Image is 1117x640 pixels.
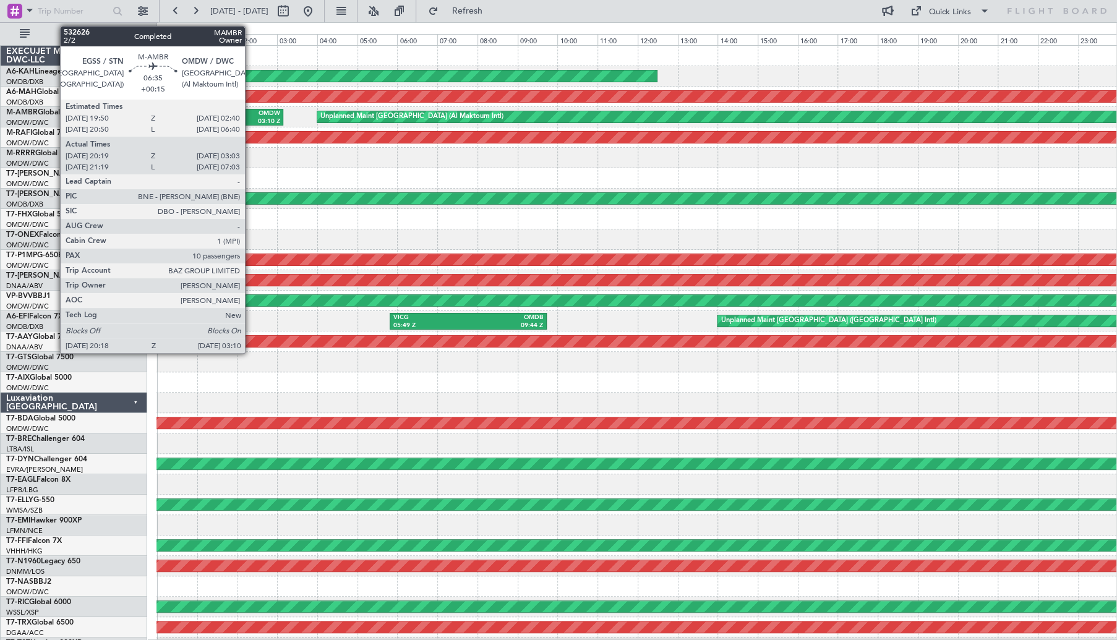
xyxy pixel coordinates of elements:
span: All Aircraft [32,30,131,38]
span: T7-FHX [6,211,32,218]
span: A6-KAH [6,68,35,75]
div: 05:49 Z [393,322,468,330]
a: T7-NASBBJ2 [6,578,51,586]
a: LFMN/NCE [6,526,43,535]
span: A6-MAH [6,88,36,96]
span: T7-[PERSON_NAME] [6,190,78,198]
a: EVRA/[PERSON_NAME] [6,465,83,474]
div: 12:00 [638,34,678,45]
span: T7-AAY [6,333,33,341]
a: OMDW/DWC [6,139,49,148]
a: OMDW/DWC [6,220,49,229]
div: 14:00 [717,34,758,45]
a: T7-EAGLFalcon 8X [6,476,71,484]
span: T7-BRE [6,435,32,443]
div: 07:00 [437,34,477,45]
a: T7-[PERSON_NAME]Global 6000 [6,190,120,198]
a: T7-AIXGlobal 5000 [6,374,72,382]
span: T7-NAS [6,578,33,586]
a: LFPB/LBG [6,485,38,495]
span: M-RRRR [6,150,35,157]
span: M-RAFI [6,129,32,137]
a: WMSA/SZB [6,506,43,515]
span: T7-[PERSON_NAME] [6,170,78,177]
div: Quick Links [929,6,971,19]
div: 00:00 [157,34,197,45]
a: OMDW/DWC [6,424,49,433]
a: T7-[PERSON_NAME]Global 7500 [6,170,120,177]
div: Unplanned Maint [GEOGRAPHIC_DATA] (Al Maktoum Intl) [320,108,503,126]
span: VP-BVV [6,292,33,300]
a: T7-N1960Legacy 650 [6,558,80,565]
div: 15:00 [758,34,798,45]
a: T7-ELLYG-550 [6,497,54,504]
a: VP-BVVBBJ1 [6,292,51,300]
a: A6-MAHGlobal 7500 [6,88,79,96]
a: M-AMBRGlobal 5000 [6,109,80,116]
a: T7-RICGlobal 6000 [6,599,71,606]
a: M-RAFIGlobal 7500 [6,129,74,137]
a: T7-AAYGlobal 7500 [6,333,75,341]
div: 03:10 Z [146,117,280,126]
a: OMDW/DWC [6,179,49,189]
a: VHHH/HKG [6,547,43,556]
a: OMDW/DWC [6,587,49,597]
div: 04:00 [317,34,357,45]
a: A6-KAHLineage 1000 [6,68,82,75]
a: OMDW/DWC [6,302,49,311]
div: [DATE] - [DATE] [159,25,207,35]
a: OMDW/DWC [6,241,49,250]
div: 20:00 [958,34,998,45]
a: OMDW/DWC [6,383,49,393]
button: Quick Links [904,1,996,21]
a: DNAA/ABV [6,281,43,291]
a: OMDW/DWC [6,159,49,168]
a: T7-ONEXFalcon 8X [6,231,73,239]
input: Trip Number [38,2,109,20]
span: T7-AIX [6,374,30,382]
div: 02:00 [237,34,277,45]
span: T7-EAGL [6,476,36,484]
div: VICG [393,314,468,322]
a: T7-GTSGlobal 7500 [6,354,74,361]
span: T7-GTS [6,354,32,361]
a: T7-P1MPG-650ER [6,252,67,259]
a: T7-TRXGlobal 6500 [6,619,74,626]
span: Refresh [441,7,493,15]
a: DGAA/ACC [6,628,44,638]
div: OMDW [146,109,280,118]
span: T7-N1960 [6,558,41,565]
div: 10:00 [557,34,597,45]
span: T7-BDA [6,415,33,422]
div: 06:00 [397,34,437,45]
a: DNAA/ABV [6,343,43,352]
span: T7-ELLY [6,497,33,504]
a: T7-FHXGlobal 5000 [6,211,74,218]
a: A6-EFIFalcon 7X [6,313,63,320]
a: DNMM/LOS [6,567,45,576]
span: T7-P1MP [6,252,37,259]
div: 11:00 [597,34,638,45]
span: T7-ONEX [6,231,39,239]
span: T7-[PERSON_NAME] [6,272,78,279]
div: 22:00 [1038,34,1078,45]
div: 08:00 [477,34,518,45]
span: [DATE] - [DATE] [210,6,268,17]
div: 16:00 [798,34,838,45]
a: T7-EMIHawker 900XP [6,517,82,524]
a: M-RRRRGlobal 6000 [6,150,77,157]
span: T7-RIC [6,599,29,606]
a: OMDW/DWC [6,261,49,270]
a: WSSL/XSP [6,608,39,617]
a: OMDW/DWC [6,118,49,127]
span: T7-DYN [6,456,34,463]
button: All Aircraft [14,24,134,44]
span: T7-EMI [6,517,30,524]
a: T7-BDAGlobal 5000 [6,415,75,422]
div: Unplanned Maint [GEOGRAPHIC_DATA] ([GEOGRAPHIC_DATA] Intl) [721,312,936,330]
a: OMDB/DXB [6,77,43,87]
a: T7-FFIFalcon 7X [6,537,62,545]
div: OMDB [468,314,543,322]
div: 18:00 [878,34,918,45]
div: 05:00 [357,34,398,45]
